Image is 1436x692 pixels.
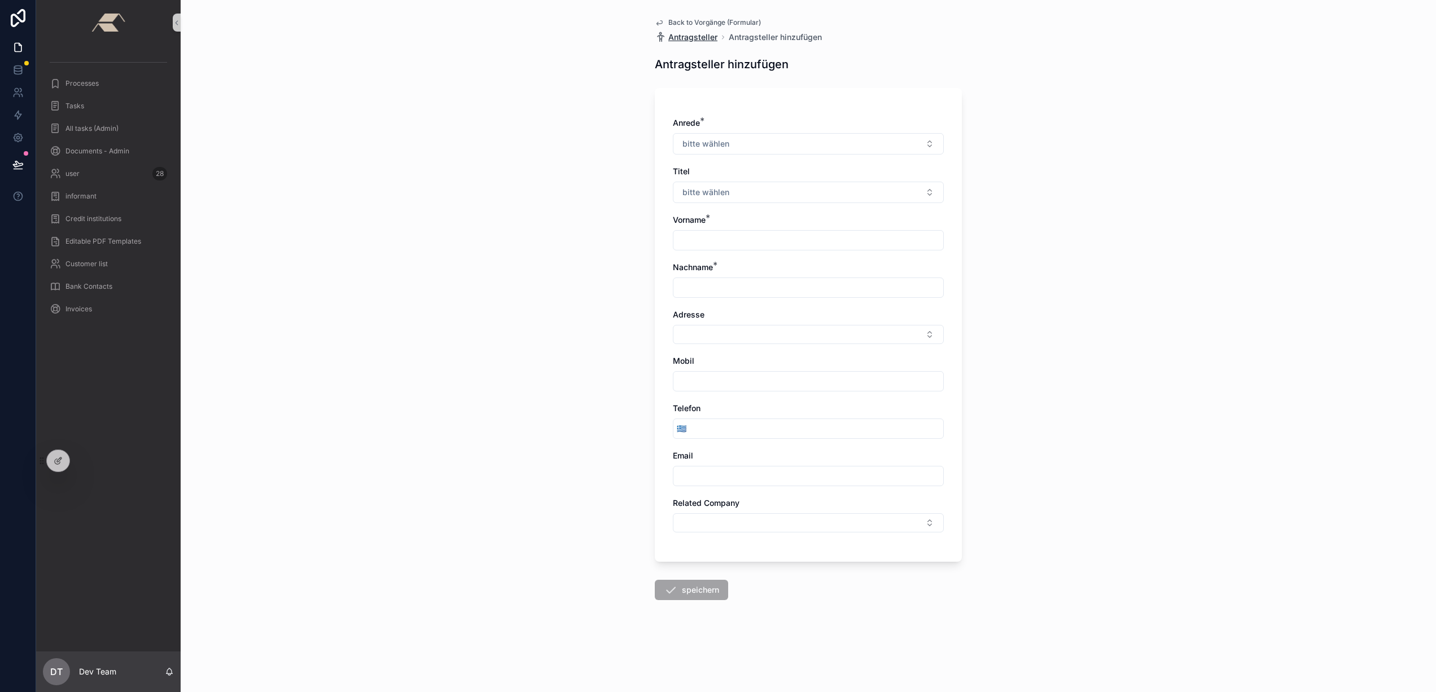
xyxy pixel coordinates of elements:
font: informant [65,192,97,200]
font: Processes [65,79,99,87]
a: Antragsteller hinzufügen [729,32,822,43]
span: 🇬🇷 [677,423,686,434]
a: Documents - Admin [43,141,174,161]
p: Dev Team [79,666,116,677]
span: Titel [673,166,690,176]
button: Select Button [673,182,944,203]
span: Telefon [673,403,701,413]
a: Processes [43,73,174,94]
font: Tasks [65,102,84,110]
span: Nachname [673,262,713,272]
span: Email [673,451,693,460]
button: Select Button [673,133,944,155]
a: Editable PDF Templates [43,231,174,252]
font: Documents - Admin [65,147,129,155]
span: Vorname [673,215,706,224]
a: All tasks (Admin) [43,118,174,139]
h1: Antragsteller hinzufügen [655,56,789,72]
a: user28 [43,164,174,184]
span: Back to Vorgänge (Formular) [668,18,761,27]
span: Related Company [673,498,739,508]
button: Select Button [673,513,944,532]
font: user [65,169,80,178]
div: scrollable content [36,45,181,334]
span: Anrede [673,118,700,127]
span: DT [50,665,63,678]
div: 28 [152,167,167,180]
a: Invoices [43,299,174,319]
img: App logo [91,14,125,32]
a: informant [43,186,174,206]
font: Customer list [65,259,108,268]
a: Tasks [43,96,174,116]
span: bitte wählen [682,187,729,198]
span: Adresse [673,310,704,319]
button: Select Button [673,325,944,344]
span: Antragsteller [668,32,717,43]
button: Select Button [673,418,690,439]
a: Customer list [43,254,174,274]
a: Credit institutions [43,209,174,229]
span: Editable PDF Templates [65,237,141,246]
a: Antragsteller [655,32,717,43]
font: All tasks (Admin) [65,124,119,133]
a: Bank Contacts [43,276,174,297]
span: Bank Contacts [65,282,112,291]
font: Credit institutions [65,214,121,223]
a: Back to Vorgänge (Formular) [655,18,761,27]
span: Mobil [673,356,694,365]
span: bitte wählen [682,138,729,149]
font: Invoices [65,305,92,313]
